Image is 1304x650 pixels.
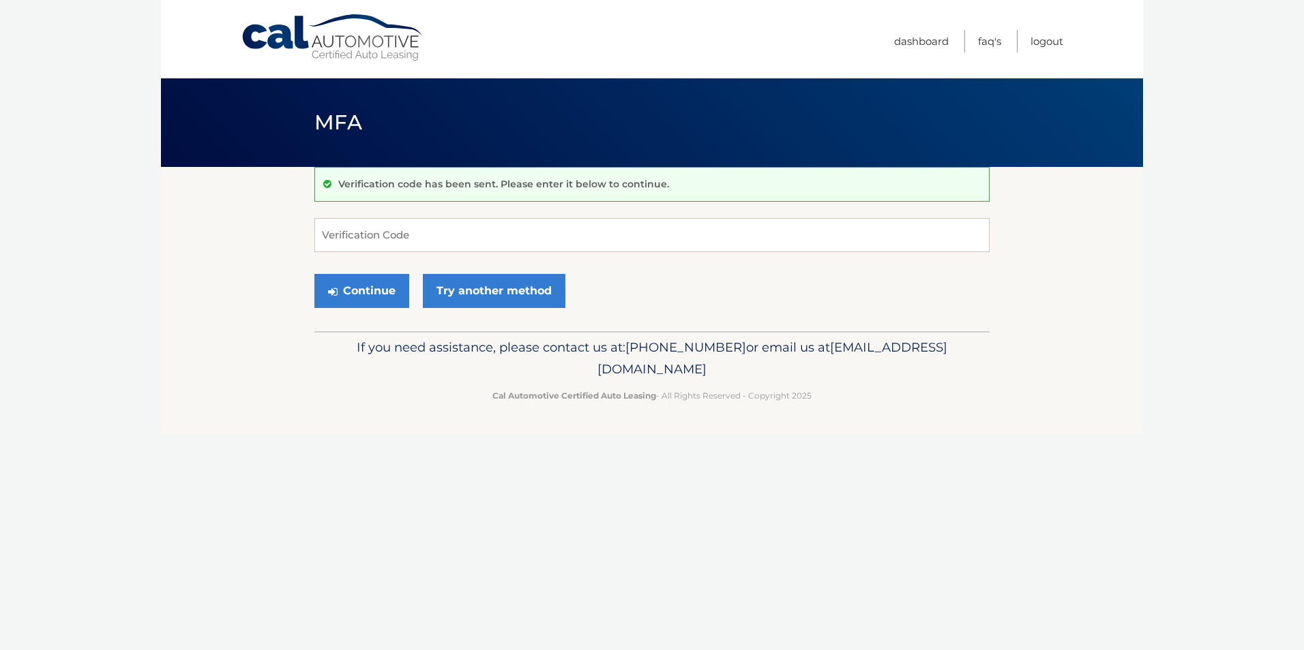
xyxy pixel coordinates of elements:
a: Cal Automotive [241,14,425,62]
span: MFA [314,110,362,135]
input: Verification Code [314,218,990,252]
span: [EMAIL_ADDRESS][DOMAIN_NAME] [597,339,947,377]
span: [PHONE_NUMBER] [625,339,746,355]
strong: Cal Automotive Certified Auto Leasing [492,390,656,401]
p: - All Rights Reserved - Copyright 2025 [323,388,981,403]
button: Continue [314,274,409,308]
a: Try another method [423,274,565,308]
a: Logout [1031,30,1063,52]
a: Dashboard [894,30,949,52]
p: Verification code has been sent. Please enter it below to continue. [338,178,669,190]
a: FAQ's [978,30,1001,52]
p: If you need assistance, please contact us at: or email us at [323,337,981,380]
